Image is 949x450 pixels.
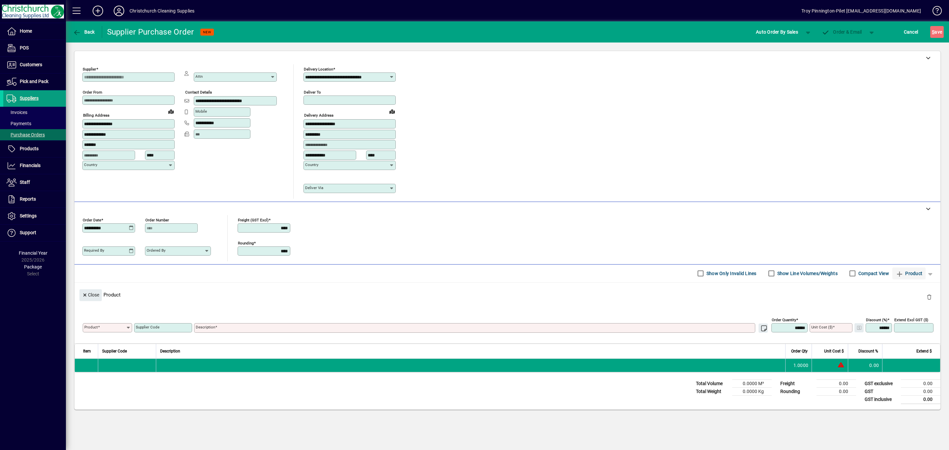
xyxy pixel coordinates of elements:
button: Save [930,26,944,38]
td: Total Volume [693,380,732,387]
span: Discount % [858,348,878,355]
a: Staff [3,174,66,191]
a: View on map [166,106,176,117]
span: Auto Order By Sales [756,27,798,37]
td: 0.0000 M³ [732,380,772,387]
button: Delete [921,289,937,305]
span: Reports [20,196,36,202]
span: Back [73,29,95,35]
span: Package [24,264,42,269]
td: GST [861,387,901,395]
app-page-header-button: Close [78,292,103,297]
mat-label: Country [84,162,97,167]
span: Item [83,348,91,355]
span: Extend $ [916,348,932,355]
span: Financial Year [19,250,47,256]
mat-label: Mobile [195,109,207,114]
mat-label: Discount (%) [866,317,887,322]
a: Pick and Pack [3,73,66,90]
mat-label: Supplier Code [136,325,159,329]
button: Cancel [902,26,920,38]
a: Settings [3,208,66,224]
span: Close [82,290,99,300]
label: Show Only Invalid Lines [705,270,757,277]
app-page-header-button: Delete [921,294,937,300]
mat-label: Order date [83,217,101,222]
span: Staff [20,180,30,185]
button: Order & Email [819,26,865,38]
a: Products [3,141,66,157]
td: 0.00 [817,380,856,387]
span: Purchase Orders [7,132,45,137]
mat-label: Delivery Location [304,67,333,71]
td: 0.00 [901,395,940,404]
a: Support [3,225,66,241]
td: 0.00 [901,380,940,387]
mat-label: Unit Cost ($) [811,325,833,329]
mat-label: Deliver via [305,185,323,190]
span: Supplier Code [102,348,127,355]
a: POS [3,40,66,56]
span: Settings [20,213,37,218]
span: Payments [7,121,31,126]
mat-label: Extend excl GST ($) [894,317,928,322]
span: Order & Email [822,29,862,35]
div: Supplier Purchase Order [107,27,194,37]
a: Home [3,23,66,40]
td: Total Weight [693,387,732,395]
span: Cancel [904,27,918,37]
mat-label: Order from [83,90,102,95]
span: Order Qty [791,348,808,355]
mat-label: Description [196,325,215,329]
span: Customers [20,62,42,67]
mat-label: Country [305,162,318,167]
span: Unit Cost $ [824,348,844,355]
td: 0.00 [901,387,940,395]
span: Suppliers [20,96,39,101]
label: Show Line Volumes/Weights [776,270,838,277]
mat-label: Required by [84,248,104,253]
span: Financials [20,163,41,168]
span: Products [20,146,39,151]
div: Product [74,283,940,307]
span: Home [20,28,32,34]
mat-label: Product [84,325,98,329]
a: Invoices [3,107,66,118]
button: Back [71,26,97,38]
td: GST exclusive [861,380,901,387]
span: Pick and Pack [20,79,48,84]
a: Purchase Orders [3,129,66,140]
a: Reports [3,191,66,208]
div: Christchurch Cleaning Supplies [129,6,194,16]
a: Financials [3,157,66,174]
span: ave [932,27,942,37]
mat-label: Deliver To [304,90,321,95]
button: Add [87,5,108,17]
span: Support [20,230,36,235]
div: Troy Pinnington-Pilet [EMAIL_ADDRESS][DOMAIN_NAME] [801,6,921,16]
mat-label: Order number [145,217,169,222]
span: POS [20,45,29,50]
mat-label: Rounding [238,240,254,245]
td: GST inclusive [861,395,901,404]
span: S [932,29,935,35]
mat-label: Freight (GST excl) [238,217,269,222]
td: 0.00 [817,387,856,395]
span: Invoices [7,110,27,115]
mat-label: Order Quantity [772,317,796,322]
td: 0.0000 Kg [732,387,772,395]
td: 1.0000 [785,359,812,372]
mat-label: Ordered by [147,248,165,253]
button: Close [79,289,102,301]
span: NEW [203,30,211,34]
label: Compact View [857,270,889,277]
app-page-header-button: Back [66,26,102,38]
td: Rounding [777,387,817,395]
button: Auto Order By Sales [753,26,801,38]
a: Customers [3,57,66,73]
mat-label: Supplier [83,67,96,71]
mat-label: Attn [195,74,203,79]
span: Description [160,348,180,355]
button: Profile [108,5,129,17]
td: 0.00 [848,359,882,372]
